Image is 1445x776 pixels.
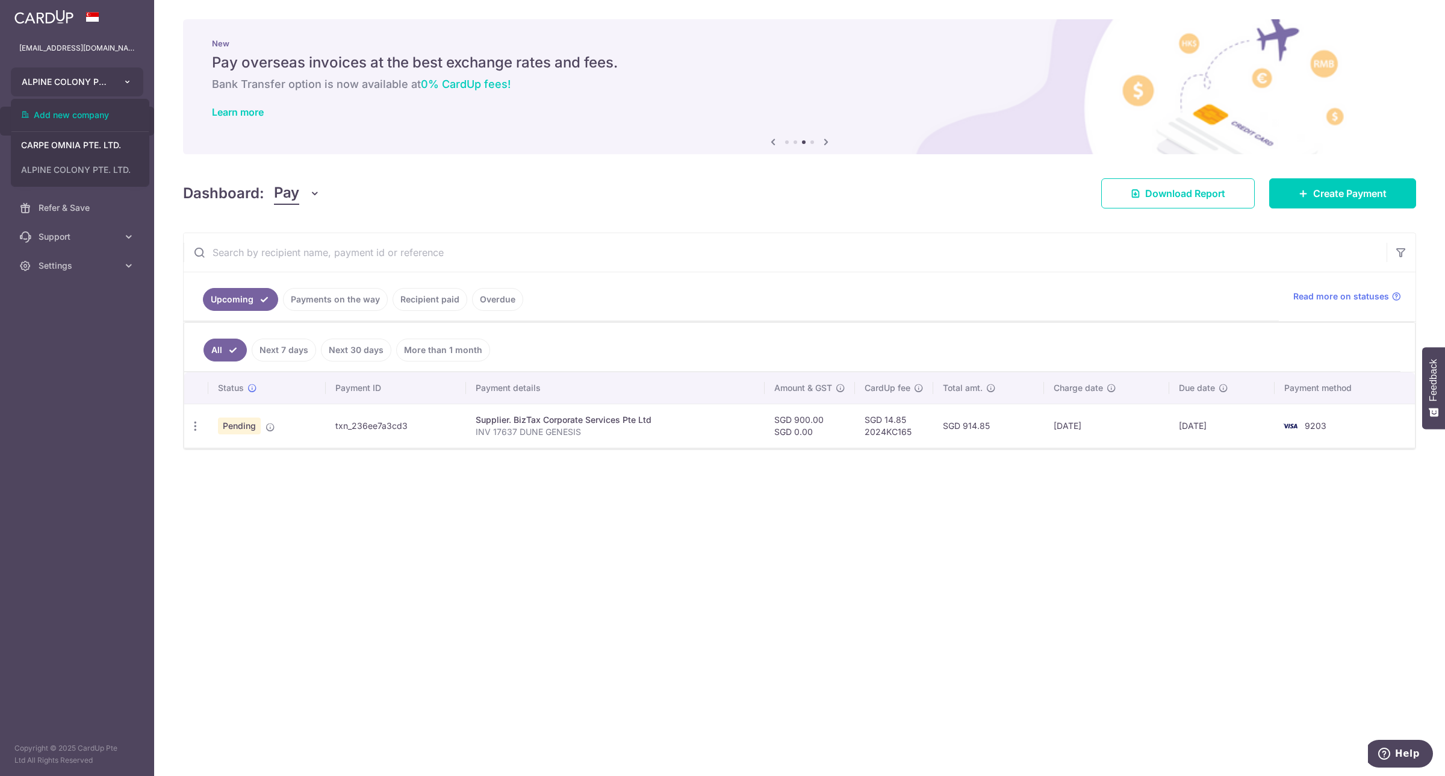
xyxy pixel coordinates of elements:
a: ALPINE COLONY PTE. LTD. [11,159,149,181]
span: Refer & Save [39,202,118,214]
td: SGD 14.85 2024KC165 [855,404,933,448]
span: Settings [39,260,118,272]
a: Create Payment [1269,178,1416,208]
a: Upcoming [203,288,278,311]
span: Pay [274,182,299,205]
input: Search by recipient name, payment id or reference [184,233,1387,272]
a: All [204,339,247,361]
button: ALPINE COLONY PTE. LTD. [11,67,143,96]
span: Amount & GST [774,382,832,394]
td: SGD 900.00 SGD 0.00 [765,404,855,448]
span: Due date [1179,382,1215,394]
h4: Dashboard: [183,183,264,204]
span: CardUp fee [865,382,910,394]
span: Total amt. [943,382,983,394]
a: Overdue [472,288,523,311]
span: 0% CardUp fees! [421,78,511,90]
span: Charge date [1054,382,1103,394]
th: Payment method [1275,372,1415,404]
a: Download Report [1101,178,1255,208]
span: ALPINE COLONY PTE. LTD. [22,76,111,88]
a: Next 7 days [252,339,316,361]
a: Learn more [212,106,264,118]
ul: ALPINE COLONY PTE. LTD. [11,99,149,187]
img: Bank Card [1278,419,1302,433]
td: [DATE] [1044,404,1169,448]
td: SGD 914.85 [933,404,1044,448]
span: Feedback [1428,359,1439,401]
a: Payments on the way [283,288,388,311]
p: [EMAIL_ADDRESS][DOMAIN_NAME] [19,42,135,54]
a: Recipient paid [393,288,467,311]
button: Feedback - Show survey [1422,347,1445,429]
img: CardUp [14,10,73,24]
a: Read more on statuses [1293,290,1401,302]
iframe: Opens a widget where you can find more information [1368,740,1433,770]
div: Supplier. BizTax Corporate Services Pte Ltd [476,414,756,426]
p: New [212,39,1387,48]
a: Next 30 days [321,339,391,361]
span: Status [218,382,244,394]
span: Download Report [1145,186,1225,201]
h5: Pay overseas invoices at the best exchange rates and fees. [212,53,1387,72]
span: Support [39,231,118,243]
button: Pay [274,182,320,205]
span: Create Payment [1313,186,1387,201]
a: Add new company [11,104,149,126]
a: More than 1 month [396,339,490,361]
td: txn_236ee7a3cd3 [326,404,466,448]
img: International Invoice Banner [183,19,1416,154]
span: Read more on statuses [1293,290,1389,302]
p: INV 17637 DUNE GENESIS [476,426,756,438]
th: Payment details [466,372,765,404]
span: Pending [218,418,261,434]
h6: Bank Transfer option is now available at [212,77,1387,92]
th: Payment ID [326,372,466,404]
a: CARPE OMNIA PTE. LTD. [11,134,149,156]
td: [DATE] [1169,404,1275,448]
span: 9203 [1305,421,1326,431]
